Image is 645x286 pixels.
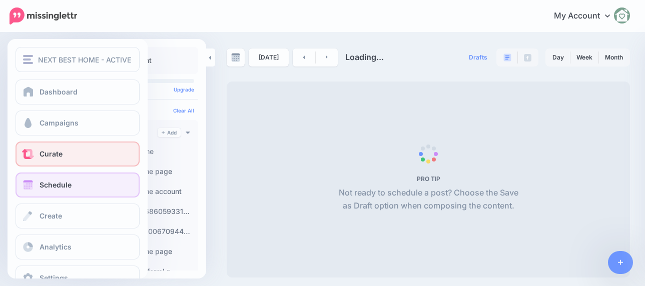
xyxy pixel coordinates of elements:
img: paragraph-boxed.png [503,53,511,61]
span: NEXT BEST HOME - ACTIVE [38,54,131,65]
span: Dashboard [40,87,78,96]
img: calendar-grey-darker.png [231,53,240,62]
a: Campaigns [16,110,140,135]
a: Month [599,49,629,65]
span: Create [40,211,62,220]
button: NEXT BEST HOME - ACTIVE [16,47,140,72]
span: Campaigns [40,118,79,127]
a: Day [546,49,570,65]
span: Analytics [40,242,72,251]
p: Not ready to schedule a post? Choose the Save as Draft option when composing the content. [335,186,522,212]
span: Curate [40,149,63,158]
a: Curate [16,141,140,166]
img: facebook-grey-square.png [524,54,531,61]
a: Drafts [463,48,493,66]
span: Settings [40,273,68,282]
a: Week [570,49,598,65]
a: Dashboard [16,79,140,104]
a: My Account [544,4,630,28]
img: Missinglettr [10,7,77,24]
img: menu.png [23,55,33,64]
a: Upgrade [174,86,194,92]
h5: PRO TIP [335,175,522,182]
span: Loading... [345,52,384,62]
span: Schedule [40,180,72,189]
a: Analytics [16,234,140,259]
a: Clear All [173,107,194,113]
a: [DATE] [249,48,289,66]
a: Add [158,128,181,137]
span: Drafts [469,54,487,60]
a: Schedule [16,172,140,197]
a: Create [16,203,140,228]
